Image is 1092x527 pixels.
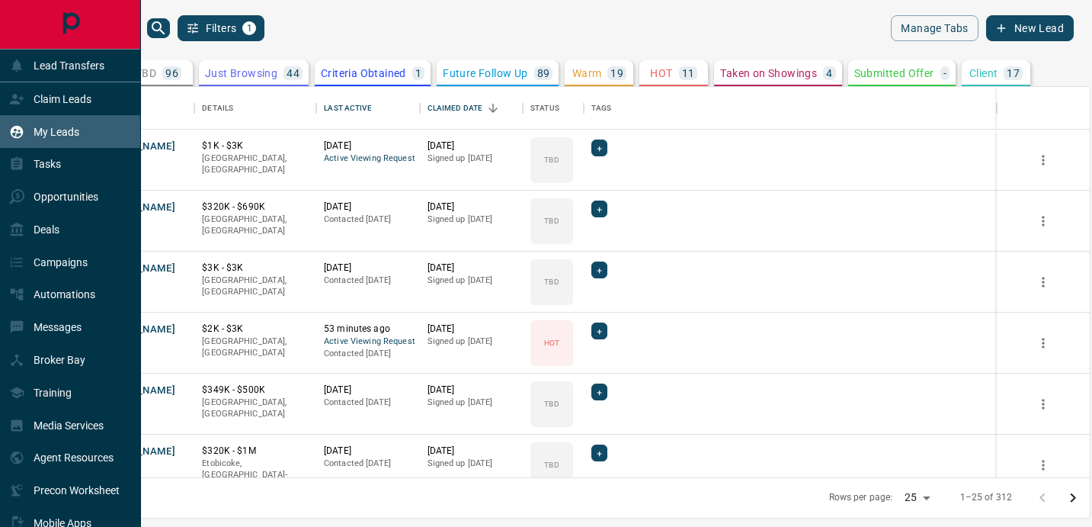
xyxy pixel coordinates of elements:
p: [DATE] [428,323,516,336]
p: 1–25 of 312 [960,491,1012,504]
p: TBD [136,68,156,79]
p: 96 [165,68,178,79]
div: Claimed Date [420,87,524,130]
p: TBD [544,154,559,165]
p: [GEOGRAPHIC_DATA], [GEOGRAPHIC_DATA] [202,214,309,237]
p: Future Follow Up [443,68,527,79]
p: [GEOGRAPHIC_DATA], [GEOGRAPHIC_DATA] [202,275,309,298]
div: Status [530,87,559,130]
p: [DATE] [324,262,412,275]
p: [DATE] [428,262,516,275]
p: 1 [415,68,421,79]
span: + [597,201,602,217]
button: Go to next page [1058,483,1088,513]
button: more [1032,149,1055,172]
p: [DATE] [324,384,412,397]
p: [DATE] [428,140,516,153]
p: 4 [826,68,832,79]
div: Details [202,87,233,130]
button: Sort [482,98,504,119]
p: 53 minutes ago [324,323,412,336]
div: Details [194,87,316,130]
p: Rows per page: [829,491,893,504]
p: TBD [544,215,559,227]
button: Manage Tabs [891,15,978,41]
span: + [597,445,602,461]
span: + [597,262,602,278]
button: more [1032,271,1055,294]
p: 19 [610,68,623,79]
p: Contacted [DATE] [324,275,412,287]
div: Last Active [316,87,420,130]
p: TBD [544,276,559,288]
span: + [597,140,602,156]
div: + [591,201,607,217]
div: 25 [898,487,935,509]
p: Signed up [DATE] [428,458,516,470]
div: Claimed Date [428,87,483,130]
span: + [597,384,602,400]
p: [GEOGRAPHIC_DATA], [GEOGRAPHIC_DATA] [202,336,309,359]
p: $2K - $3K [202,323,309,336]
p: Signed up [DATE] [428,153,516,165]
p: 89 [537,68,550,79]
p: $1K - $3K [202,140,309,153]
p: TBD [544,398,559,410]
p: Just Browsing [205,68,277,79]
span: Active Viewing Request [324,336,412,349]
button: search button [147,18,170,38]
p: Signed up [DATE] [428,214,516,226]
p: [DATE] [324,140,412,153]
p: - [943,68,946,79]
p: Submitted Offer [854,68,934,79]
div: Tags [591,87,612,130]
p: [DATE] [428,445,516,458]
div: Status [523,87,584,130]
p: Contacted [DATE] [324,458,412,470]
div: + [591,323,607,339]
button: more [1032,393,1055,416]
p: [GEOGRAPHIC_DATA], [GEOGRAPHIC_DATA] [202,397,309,420]
span: 1 [244,23,255,34]
p: Warm [572,68,602,79]
button: Filters1 [178,15,265,41]
button: New Lead [986,15,1074,41]
p: Contacted [DATE] [324,348,412,360]
p: [DATE] [428,201,516,214]
p: $349K - $500K [202,384,309,397]
div: + [591,384,607,400]
div: Last Active [324,87,371,130]
p: TBD [544,459,559,471]
p: Signed up [DATE] [428,336,516,348]
p: Contacted [DATE] [324,214,412,226]
p: HOT [650,68,672,79]
button: more [1032,210,1055,233]
div: + [591,262,607,278]
span: Active Viewing Request [324,153,412,165]
p: [DATE] [324,445,412,458]
p: $320K - $690K [202,201,309,214]
p: 44 [287,68,299,79]
p: [DATE] [324,201,412,214]
p: HOT [544,337,559,349]
div: + [591,140,607,156]
button: more [1032,332,1055,355]
p: Signed up [DATE] [428,275,516,287]
p: $320K - $1M [202,445,309,458]
p: Taken on Showings [720,68,817,79]
p: Criteria Obtained [321,68,406,79]
p: $3K - $3K [202,262,309,275]
div: Name [88,87,194,130]
p: Signed up [DATE] [428,397,516,409]
p: 11 [682,68,695,79]
p: 17 [1007,68,1020,79]
p: Client [969,68,998,79]
p: Contacted [DATE] [324,397,412,409]
div: + [591,445,607,461]
button: more [1032,454,1055,477]
p: [DATE] [428,384,516,397]
p: Scarborough, Toronto [202,458,309,493]
div: Tags [584,87,997,130]
span: + [597,323,602,339]
p: [GEOGRAPHIC_DATA], [GEOGRAPHIC_DATA] [202,153,309,176]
